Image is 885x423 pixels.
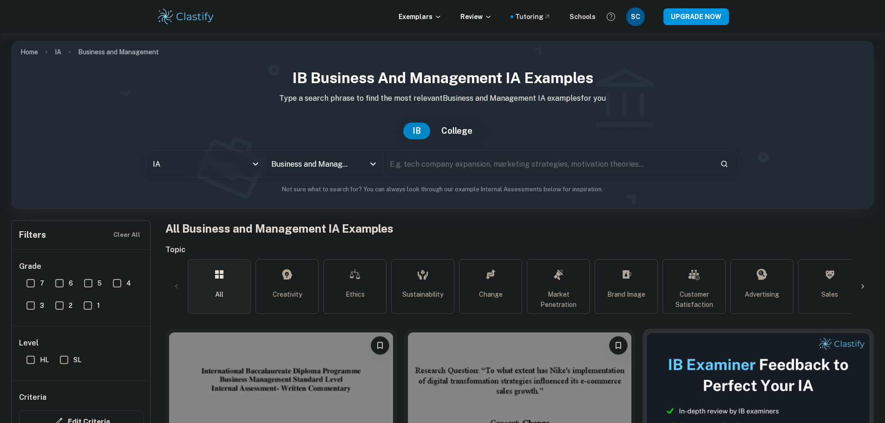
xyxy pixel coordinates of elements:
[716,156,732,172] button: Search
[97,300,100,311] span: 1
[603,9,619,25] button: Help and Feedback
[821,289,838,299] span: Sales
[40,300,44,311] span: 3
[40,278,44,288] span: 7
[19,93,866,104] p: Type a search phrase to find the most relevant Business and Management IA examples for you
[19,261,144,272] h6: Grade
[40,355,49,365] span: HL
[19,392,46,403] h6: Criteria
[20,46,38,59] a: Home
[11,41,874,209] img: profile cover
[460,12,492,22] p: Review
[383,151,713,177] input: E.g. tech company expansion, marketing strategies, motivation theories...
[146,151,264,177] div: IA
[609,336,628,355] button: Bookmark
[515,12,551,22] a: Tutoring
[273,289,302,299] span: Creativity
[346,289,365,299] span: Ethics
[19,67,866,89] h1: IB Business and Management IA examples
[367,157,380,170] button: Open
[73,355,81,365] span: SL
[19,338,144,349] h6: Level
[215,289,223,299] span: All
[432,123,482,139] button: College
[69,300,72,311] span: 2
[371,336,389,355] button: Bookmark
[98,278,102,288] span: 5
[531,289,586,310] span: Market Penetration
[403,123,430,139] button: IB
[165,244,874,255] h6: Topic
[78,47,159,57] p: Business and Management
[399,12,442,22] p: Exemplars
[402,289,443,299] span: Sustainability
[570,12,596,22] a: Schools
[667,289,721,310] span: Customer Satisfaction
[157,7,216,26] img: Clastify logo
[607,289,645,299] span: Brand Image
[479,289,503,299] span: Change
[126,278,131,288] span: 4
[630,12,641,22] h6: SC
[663,8,729,25] button: UPGRADE NOW
[626,7,645,26] button: SC
[19,185,866,194] p: Not sure what to search for? You can always look through our example Internal Assessments below f...
[55,46,61,59] a: IA
[19,228,46,241] h6: Filters
[165,220,874,237] h1: All Business and Management IA Examples
[69,278,73,288] span: 6
[745,289,779,299] span: Advertising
